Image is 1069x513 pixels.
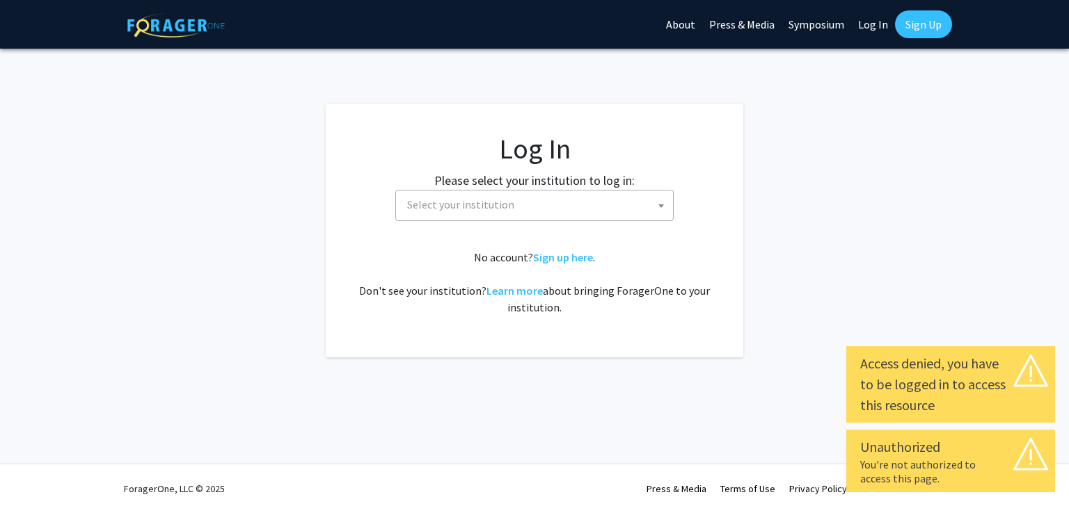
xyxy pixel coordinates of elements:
[127,13,225,38] img: ForagerOne Logo
[720,482,775,495] a: Terms of Use
[402,190,673,219] span: Select your institution
[124,464,225,513] div: ForagerOne, LLC © 2025
[789,482,847,495] a: Privacy Policy
[486,284,543,298] a: Learn more about bringing ForagerOne to your institution
[860,437,1041,457] div: Unauthorized
[434,171,635,190] label: Please select your institution to log in:
[533,250,593,264] a: Sign up here
[354,132,715,165] h1: Log In
[647,482,706,495] a: Press & Media
[860,457,1041,485] div: You're not authorized to access this page.
[407,197,514,211] span: Select your institution
[354,249,715,316] div: No account? . Don't see your institution? about bringing ForagerOne to your institution.
[895,10,952,38] a: Sign Up
[860,353,1041,416] div: Access denied, you have to be logged in to access this resource
[395,190,674,221] span: Select your institution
